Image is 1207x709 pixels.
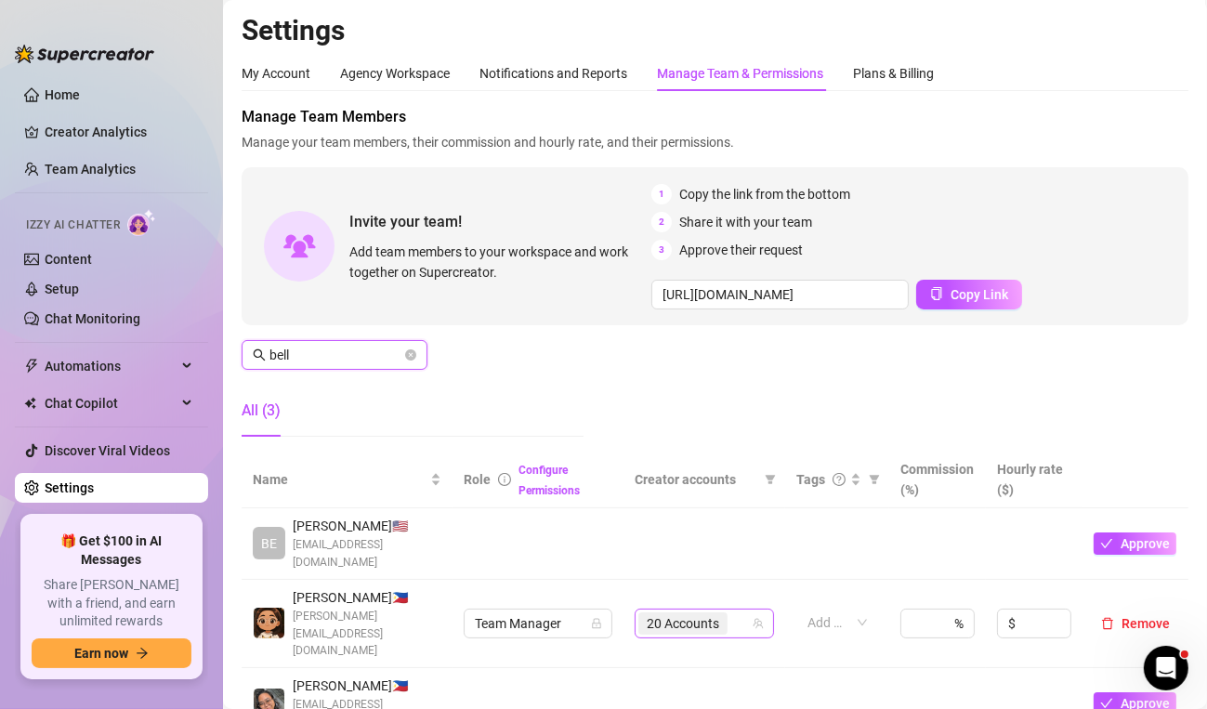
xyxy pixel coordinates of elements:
[679,240,803,260] span: Approve their request
[127,209,156,236] img: AI Chatter
[253,348,266,361] span: search
[45,282,79,296] a: Setup
[45,388,177,418] span: Chat Copilot
[930,287,943,300] span: copy
[986,452,1082,508] th: Hourly rate ($)
[833,473,846,486] span: question-circle
[32,532,191,569] span: 🎁 Get $100 in AI Messages
[761,466,780,493] span: filter
[889,452,986,508] th: Commission (%)
[1100,537,1113,550] span: check
[32,638,191,668] button: Earn nowarrow-right
[1144,646,1188,690] iframe: Intercom live chat
[269,345,401,365] input: Search members
[293,536,441,571] span: [EMAIL_ADDRESS][DOMAIN_NAME]
[498,473,511,486] span: info-circle
[45,117,193,147] a: Creator Analytics
[1094,532,1176,555] button: Approve
[293,516,441,536] span: [PERSON_NAME] 🇺🇸
[242,13,1188,48] h2: Settings
[657,63,823,84] div: Manage Team & Permissions
[651,212,672,232] span: 2
[591,618,602,629] span: lock
[293,676,441,696] span: [PERSON_NAME] 🇵🇭
[479,63,627,84] div: Notifications and Reports
[242,106,1188,128] span: Manage Team Members
[853,63,934,84] div: Plans & Billing
[651,240,672,260] span: 3
[1122,616,1170,631] span: Remove
[24,397,36,410] img: Chat Copilot
[765,474,776,485] span: filter
[679,212,812,232] span: Share it with your team
[647,613,719,634] span: 20 Accounts
[340,63,450,84] div: Agency Workspace
[916,280,1022,309] button: Copy Link
[45,87,80,102] a: Home
[349,242,644,282] span: Add team members to your workspace and work together on Supercreator.
[1094,612,1177,635] button: Remove
[26,217,120,234] span: Izzy AI Chatter
[45,252,92,267] a: Content
[45,443,170,458] a: Discover Viral Videos
[951,287,1008,302] span: Copy Link
[293,608,441,661] span: [PERSON_NAME][EMAIL_ADDRESS][DOMAIN_NAME]
[242,452,453,508] th: Name
[475,610,601,637] span: Team Manager
[405,349,416,361] button: close-circle
[635,469,757,490] span: Creator accounts
[651,184,672,204] span: 1
[518,464,580,497] a: Configure Permissions
[45,311,140,326] a: Chat Monitoring
[796,469,825,490] span: Tags
[261,533,277,554] span: BE
[1101,617,1114,630] span: delete
[865,466,884,493] span: filter
[638,612,728,635] span: 20 Accounts
[24,359,39,374] span: thunderbolt
[45,351,177,381] span: Automations
[253,469,426,490] span: Name
[45,480,94,495] a: Settings
[136,647,149,660] span: arrow-right
[349,210,651,233] span: Invite your team!
[74,646,128,661] span: Earn now
[254,608,284,638] img: Maribell Sebastian
[45,162,136,177] a: Team Analytics
[242,63,310,84] div: My Account
[293,587,441,608] span: [PERSON_NAME] 🇵🇭
[869,474,880,485] span: filter
[15,45,154,63] img: logo-BBDzfeDw.svg
[464,472,491,487] span: Role
[1121,536,1170,551] span: Approve
[753,618,764,629] span: team
[32,576,191,631] span: Share [PERSON_NAME] with a friend, and earn unlimited rewards
[242,400,281,422] div: All (3)
[242,132,1188,152] span: Manage your team members, their commission and hourly rate, and their permissions.
[679,184,850,204] span: Copy the link from the bottom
